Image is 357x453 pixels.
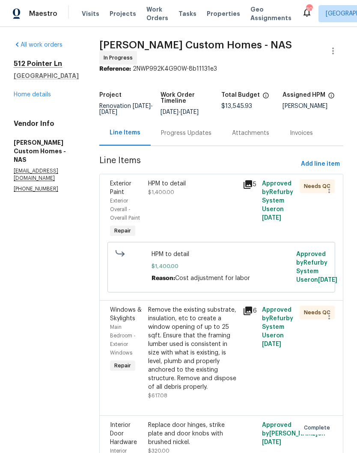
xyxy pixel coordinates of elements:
[296,251,337,283] span: Approved by Refurby System User on
[304,308,334,317] span: Needs QC
[262,92,269,103] span: The total cost of line items that have been proposed by Opendoor. This sum includes line items th...
[110,128,140,137] div: Line Items
[181,109,199,115] span: [DATE]
[301,159,340,170] span: Add line item
[221,103,252,109] span: $13,545.93
[250,5,292,22] span: Geo Assignments
[243,179,256,190] div: 5
[110,422,137,445] span: Interior Door Hardware
[99,103,153,115] span: Renovation
[243,306,256,316] div: 6
[133,103,151,109] span: [DATE]
[152,262,291,271] span: $1,400.00
[283,103,344,109] div: [PERSON_NAME]
[290,129,313,137] div: Invoices
[99,156,297,172] span: Line Items
[14,138,79,164] h5: [PERSON_NAME] Custom Homes - NAS
[152,250,291,259] span: HPM to detail
[148,179,238,188] div: HPM to detail
[14,42,62,48] a: All work orders
[152,275,175,281] span: Reason:
[161,109,178,115] span: [DATE]
[161,92,222,104] h5: Work Order Timeline
[82,9,99,18] span: Visits
[99,40,292,50] span: [PERSON_NAME] Custom Homes - NAS
[262,215,281,221] span: [DATE]
[148,190,174,195] span: $1,400.00
[110,307,142,322] span: Windows & Skylights
[161,109,199,115] span: -
[262,422,325,445] span: Approved by [PERSON_NAME] on
[111,226,134,235] span: Repair
[328,92,335,103] span: The hpm assigned to this work order.
[99,65,343,73] div: 2NWP992K4G90W-8b11131e3
[29,9,57,18] span: Maestro
[262,307,293,347] span: Approved by Refurby System User on
[99,66,131,72] b: Reference:
[14,119,79,128] h4: Vendor Info
[110,198,140,221] span: Exterior Overall - Overall Paint
[262,181,293,221] span: Approved by Refurby System User on
[148,421,238,447] div: Replace door hinges, strike plate and door knobs with brushed nickel.
[161,129,211,137] div: Progress Updates
[104,54,136,62] span: In Progress
[283,92,325,98] h5: Assigned HPM
[262,341,281,347] span: [DATE]
[262,439,281,445] span: [DATE]
[99,92,122,98] h5: Project
[297,156,343,172] button: Add line item
[148,393,167,398] span: $617.08
[110,325,136,355] span: Main Bedroom - Exterior Windows
[146,5,168,22] span: Work Orders
[175,275,250,281] span: Cost adjustment for labor
[99,109,117,115] span: [DATE]
[110,181,131,195] span: Exterior Paint
[99,103,153,115] span: -
[110,9,136,18] span: Projects
[148,306,238,391] div: Remove the existing substrate, insulation, etc to create a window opening of up to 25 sqft. Ensur...
[207,9,240,18] span: Properties
[221,92,260,98] h5: Total Budget
[14,92,51,98] a: Home details
[306,5,312,14] div: 30
[304,423,333,432] span: Complete
[111,361,134,370] span: Repair
[178,11,196,17] span: Tasks
[318,277,337,283] span: [DATE]
[232,129,269,137] div: Attachments
[304,182,334,191] span: Needs QC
